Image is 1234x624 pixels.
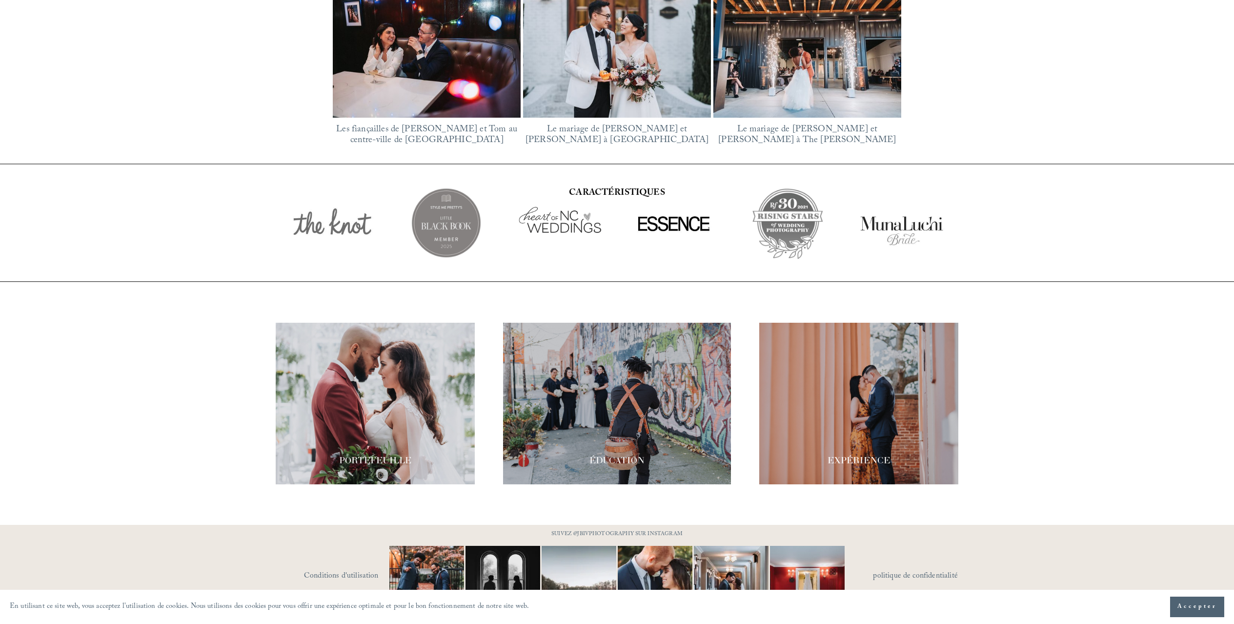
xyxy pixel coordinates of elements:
img: Beaucoup de couples sont nerveux devant l'objectif, et c'est tout à fait normal. Vous n'êtes pas ... [599,546,711,621]
font: PORTEFEUILLE [339,455,411,466]
font: Conditions d'utilisation [304,570,379,583]
font: SUIVEZ @JBIVPHOTOGRAPHY SUR INSTAGRAM [551,530,683,539]
a: Conditions d'utilisation [304,569,418,584]
img: Ce n'est pas une photo de robe ordinaire. Mais bon, vous n'êtes pas ici pour un mariage ordinaire... [751,546,864,621]
a: Le mariage de [PERSON_NAME] et [PERSON_NAME] à [GEOGRAPHIC_DATA] [526,123,708,148]
font: politique de confidentialité [873,570,957,583]
a: Le mariage de [PERSON_NAME] et [PERSON_NAME] à The [PERSON_NAME] [718,123,896,148]
font: CARACTÉRISTIQUES [569,186,665,201]
img: Un couloir calme. Un simple baiser. C'est tout ce qu'il faut 📷 #RaleighWeddingPhotographer [675,546,788,621]
a: politique de confidentialité [873,569,958,584]
a: Les fiançailles de [PERSON_NAME] et Tom au centre-ville de [GEOGRAPHIC_DATA] [336,123,517,148]
img: Publication d'appréciation du noir et blanc. 😍😍 ⠀⠀⠀⠀⠀⠀⠀⠀⠀ Peu importe ce que l'on dit, le noir et... [453,546,552,621]
font: En utilisant ce site web, vous acceptez l'utilisation de cookies. Nous utilisons des cookies pour... [10,601,529,613]
font: EXPÉRIENCE [828,455,890,466]
img: Deux #WideShotWednesdays. Deux ambiances totalement différentes. De quel côté êtes-vous ? Plutôt ... [523,546,635,621]
font: ÉDUCATION [589,455,645,466]
font: Accepter [1177,602,1217,612]
button: Accepter [1170,597,1224,617]
img: Vous avez juste besoin du bon photographe qui correspond à votre ambiance 📷🎉 #RaleighWeddingPhoto... [377,546,476,621]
